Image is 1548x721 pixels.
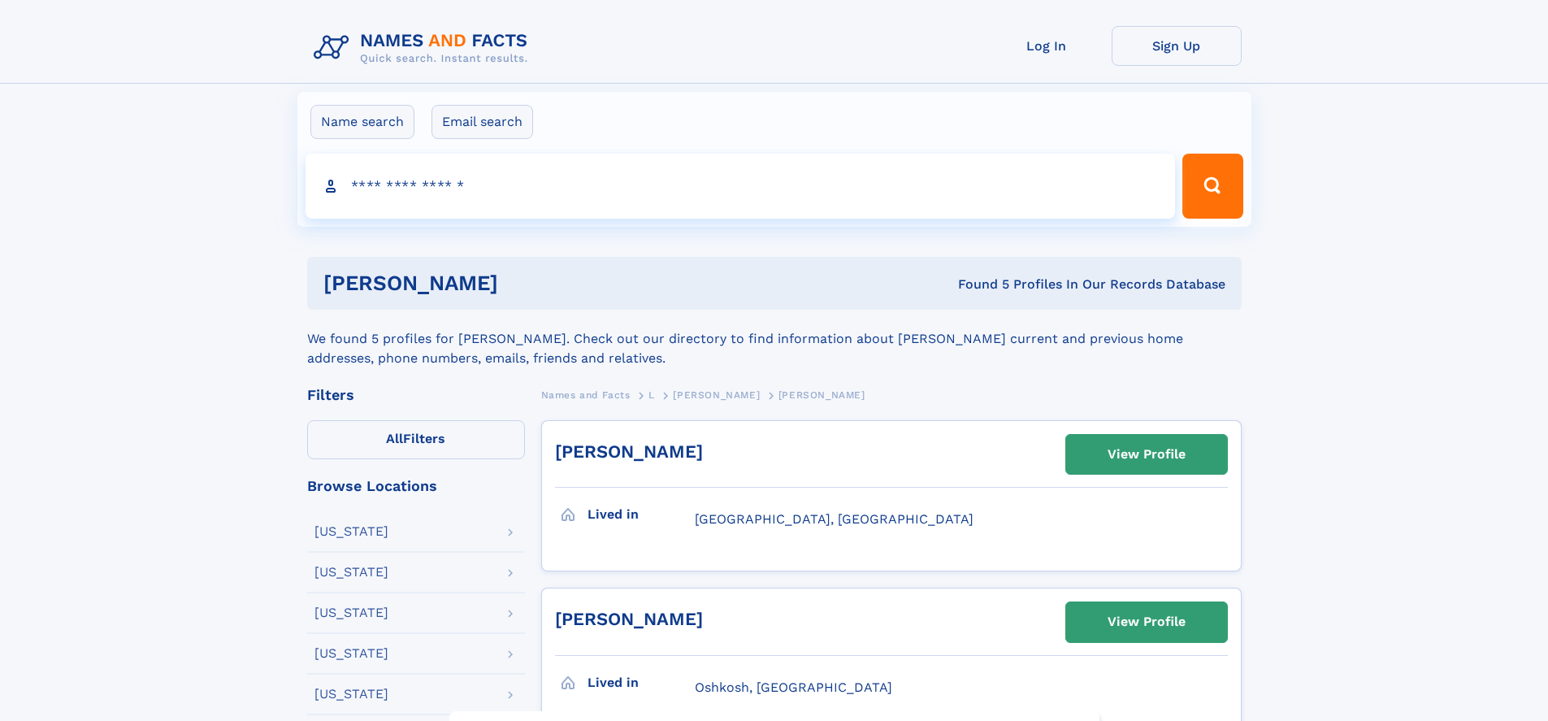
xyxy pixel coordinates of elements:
[307,26,541,70] img: Logo Names and Facts
[310,105,414,139] label: Name search
[1066,602,1227,641] a: View Profile
[541,384,631,405] a: Names and Facts
[1112,26,1242,66] a: Sign Up
[307,310,1242,368] div: We found 5 profiles for [PERSON_NAME]. Check out our directory to find information about [PERSON_...
[673,389,760,401] span: [PERSON_NAME]
[1066,435,1227,474] a: View Profile
[1182,154,1242,219] button: Search Button
[673,384,760,405] a: [PERSON_NAME]
[314,647,388,660] div: [US_STATE]
[314,525,388,538] div: [US_STATE]
[555,441,703,462] a: [PERSON_NAME]
[306,154,1176,219] input: search input
[648,389,655,401] span: L
[307,388,525,402] div: Filters
[648,384,655,405] a: L
[588,669,695,697] h3: Lived in
[307,420,525,459] label: Filters
[1108,603,1186,641] div: View Profile
[695,511,973,527] span: [GEOGRAPHIC_DATA], [GEOGRAPHIC_DATA]
[307,479,525,493] div: Browse Locations
[778,389,865,401] span: [PERSON_NAME]
[314,688,388,701] div: [US_STATE]
[982,26,1112,66] a: Log In
[314,566,388,579] div: [US_STATE]
[386,431,403,446] span: All
[431,105,533,139] label: Email search
[323,273,728,293] h1: [PERSON_NAME]
[695,680,892,695] span: Oshkosh, [GEOGRAPHIC_DATA]
[314,606,388,619] div: [US_STATE]
[555,609,703,629] a: [PERSON_NAME]
[588,501,695,528] h3: Lived in
[728,276,1225,293] div: Found 5 Profiles In Our Records Database
[1108,436,1186,473] div: View Profile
